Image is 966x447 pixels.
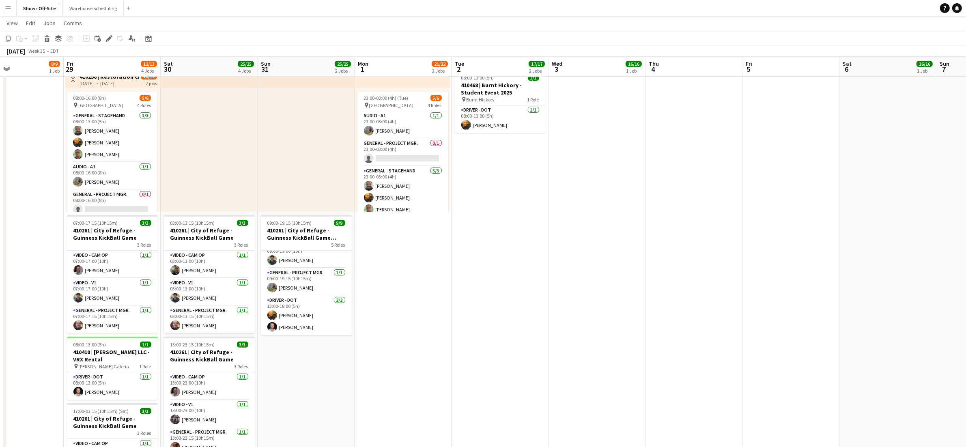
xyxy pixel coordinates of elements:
[164,251,255,278] app-card-role: Video - Cam Op1/103:00-13:00 (10h)[PERSON_NAME]
[551,64,562,74] span: 3
[26,19,35,27] span: Edit
[428,102,442,108] span: 4 Roles
[170,342,215,348] span: 13:00-23:15 (10h15m)
[261,215,352,335] app-job-card: 09:00-19:15 (10h15m)9/9410261 | City of Refuge - Guinness KickBall Game Load Out5 RolesVideo - Ca...
[335,61,351,67] span: 25/25
[27,48,47,54] span: Week 35
[164,400,255,428] app-card-role: Video - V11/113:00-23:00 (10h)[PERSON_NAME]
[140,220,151,226] span: 3/3
[67,348,158,363] h3: 410410 | [PERSON_NAME] LLC - VRX Rental
[331,242,345,248] span: 5 Roles
[369,102,414,108] span: [GEOGRAPHIC_DATA]
[138,430,151,436] span: 3 Roles
[67,162,157,190] app-card-role: Audio - A11/108:00-16:00 (8h)[PERSON_NAME]
[744,64,752,74] span: 5
[455,70,546,133] app-job-card: 08:00-13:00 (5h)1/1410468 | Burnt Hickory - Student Event 2025 Burnt Hickory1 RoleDriver - DOT1/1...
[261,268,352,296] app-card-role: General - Project Mgr.1/109:00-19:15 (10h15m)[PERSON_NAME]
[746,60,752,67] span: Fri
[529,68,544,74] div: 2 Jobs
[235,363,248,370] span: 3 Roles
[455,105,546,133] app-card-role: Driver - DOT1/108:00-13:00 (5h)[PERSON_NAME]
[49,68,60,74] div: 1 Job
[357,139,448,166] app-card-role: General - Project Mgr.0/123:00-03:00 (4h)
[140,363,151,370] span: 1 Role
[140,408,151,414] span: 3/3
[334,220,345,226] span: 9/9
[843,60,852,67] span: Sat
[163,64,173,74] span: 30
[454,64,464,74] span: 2
[73,342,106,348] span: 08:00-13:00 (5h)
[73,95,106,101] span: 08:00-16:00 (8h)
[79,363,129,370] span: [PERSON_NAME] Galeria
[164,306,255,333] app-card-role: General - Project Mgr.1/103:00-13:15 (10h15m)[PERSON_NAME]
[67,415,158,430] h3: 410261 | City of Refuge - Guinness KickBall Game
[430,95,442,101] span: 5/6
[73,408,129,414] span: 17:00-03:15 (10h15m) (Sat)
[529,61,545,67] span: 17/17
[938,64,949,74] span: 7
[552,60,562,67] span: Wed
[648,64,659,74] span: 4
[60,18,85,28] a: Comms
[138,242,151,248] span: 3 Roles
[527,97,539,103] span: 1 Role
[455,82,546,96] h3: 410468 | Burnt Hickory - Student Event 2025
[235,242,248,248] span: 3 Roles
[67,111,157,162] app-card-role: General - Stagehand3/308:00-13:00 (5h)[PERSON_NAME][PERSON_NAME][PERSON_NAME]
[164,372,255,400] app-card-role: Video - Cam Op1/113:00-23:00 (10h)[PERSON_NAME]
[67,372,158,400] app-card-role: Driver - DOT1/108:00-13:00 (5h)[PERSON_NAME]
[261,227,352,241] h3: 410261 | City of Refuge - Guinness KickBall Game Load Out
[335,68,351,74] div: 2 Jobs
[6,19,18,27] span: View
[64,19,82,27] span: Comms
[455,60,464,67] span: Tue
[23,18,39,28] a: Edit
[43,19,56,27] span: Jobs
[67,60,73,67] span: Fri
[49,61,60,67] span: 8/9
[164,348,255,363] h3: 410261 | City of Refuge - Guinness KickBall Game
[137,102,151,108] span: 4 Roles
[357,92,448,212] div: 23:00-03:00 (4h) (Tue)5/6 [GEOGRAPHIC_DATA]4 RolesAudio - A11/123:00-03:00 (4h)[PERSON_NAME]Gener...
[237,220,248,226] span: 3/3
[261,60,271,67] span: Sun
[164,215,255,333] app-job-card: 03:00-13:15 (10h15m)3/3410261 | City of Refuge - Guinness KickBall Game3 RolesVideo - Cam Op1/103...
[917,61,933,67] span: 16/16
[238,68,254,74] div: 4 Jobs
[432,61,448,67] span: 21/22
[260,64,271,74] span: 31
[357,64,368,74] span: 1
[141,61,157,67] span: 12/13
[6,47,25,55] div: [DATE]
[164,278,255,306] app-card-role: Video - V11/103:00-13:00 (10h)[PERSON_NAME]
[67,337,158,400] app-job-card: 08:00-13:00 (5h)1/1410410 | [PERSON_NAME] LLC - VRX Rental [PERSON_NAME] Galeria1 RoleDriver - DO...
[940,60,949,67] span: Sun
[67,306,158,333] app-card-role: General - Project Mgr.1/107:00-17:15 (10h15m)[PERSON_NAME]
[261,296,352,335] app-card-role: Driver - DOT2/213:00-18:00 (5h)[PERSON_NAME][PERSON_NAME]
[67,251,158,278] app-card-role: Video - Cam Op1/107:00-17:00 (10h)[PERSON_NAME]
[432,68,448,74] div: 2 Jobs
[67,278,158,306] app-card-role: Video - V11/107:00-17:00 (10h)[PERSON_NAME]
[917,68,932,74] div: 1 Job
[237,342,248,348] span: 3/3
[358,60,368,67] span: Mon
[164,227,255,241] h3: 410261 | City of Refuge - Guinness KickBall Game
[461,75,494,81] span: 08:00-13:00 (5h)
[67,92,157,212] app-job-card: 08:00-16:00 (8h)5/6 [GEOGRAPHIC_DATA]4 RolesGeneral - Stagehand3/308:00-13:00 (5h)[PERSON_NAME][P...
[73,220,118,226] span: 07:00-17:15 (10h15m)
[170,220,215,226] span: 03:00-13:15 (10h15m)
[3,18,21,28] a: View
[528,75,539,81] span: 1/1
[467,97,495,103] span: Burnt Hickory
[357,111,448,139] app-card-role: Audio - A11/123:00-03:00 (4h)[PERSON_NAME]
[66,64,73,74] span: 29
[67,215,158,333] app-job-card: 07:00-17:15 (10h15m)3/3410261 | City of Refuge - Guinness KickBall Game3 RolesVideo - Cam Op1/107...
[146,80,157,86] div: 2 jobs
[267,220,312,226] span: 09:00-19:15 (10h15m)
[261,241,352,268] app-card-role: Video - V11/109:00-19:00 (10h)[PERSON_NAME]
